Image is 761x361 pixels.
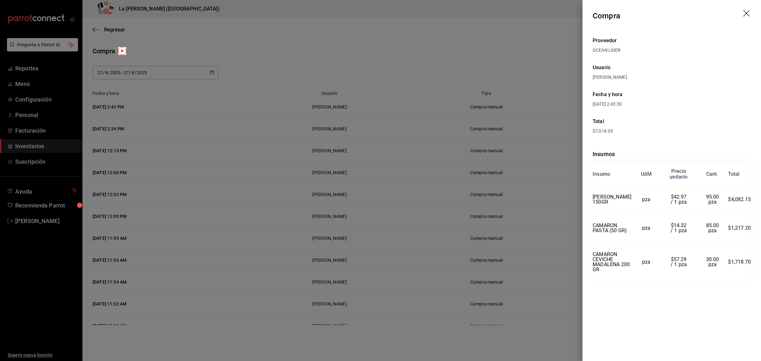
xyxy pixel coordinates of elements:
div: Total [593,118,751,125]
span: $4,082.15 [728,196,751,202]
div: Usuario [593,64,751,71]
td: CAMARON CEVICHE MADALENA 200 GR [593,243,632,281]
img: Tooltip marker [118,47,126,55]
div: Proveedor [593,37,751,44]
div: Compra [593,10,620,22]
span: $57.29 / 1 pza [671,256,688,267]
span: $14.32 / 1 pza [671,222,688,233]
span: 30.00 pza [706,256,720,267]
div: Insumo [593,171,610,177]
td: pza [632,214,660,243]
span: $42.97 / 1 pza [671,194,688,205]
span: 85.00 pza [706,222,720,233]
div: Insumos [593,150,751,158]
td: [PERSON_NAME] 150GR [593,185,632,214]
div: UdM [641,171,652,177]
button: drag [743,10,751,18]
span: $7,018.05 [593,128,613,134]
div: Total [728,171,739,177]
span: 95.00 pza [706,194,720,205]
td: pza [632,243,660,281]
div: Cant. [706,171,718,177]
span: $1,217.20 [728,225,751,231]
div: Fecha y hora [593,91,672,98]
div: Precio unitario [670,168,687,180]
span: $1,718.70 [728,259,751,265]
td: pza [632,185,660,214]
div: [PERSON_NAME] [593,74,751,81]
div: [DATE] 2:43:30 [593,101,672,108]
td: CAMARON PASTA (50 GR) [593,214,632,243]
div: OCEAN LIDER [593,47,751,54]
